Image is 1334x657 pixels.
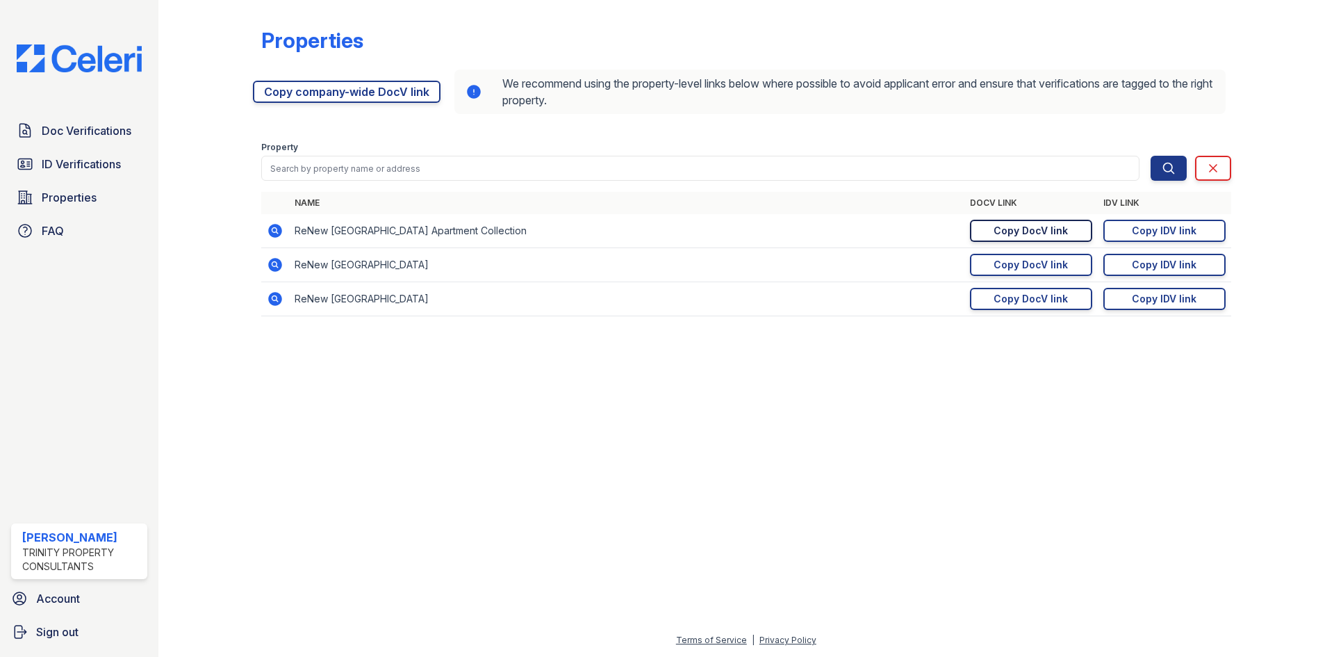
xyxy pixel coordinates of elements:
[6,44,153,72] img: CE_Logo_Blue-a8612792a0a2168367f1c8372b55b34899dd931a85d93a1a3d3e32e68fde9ad4.png
[42,189,97,206] span: Properties
[261,142,298,153] label: Property
[1103,288,1226,310] a: Copy IDV link
[752,635,755,645] div: |
[970,220,1092,242] a: Copy DocV link
[1132,292,1196,306] div: Copy IDV link
[1103,254,1226,276] a: Copy IDV link
[970,288,1092,310] a: Copy DocV link
[759,635,816,645] a: Privacy Policy
[994,224,1068,238] div: Copy DocV link
[676,635,747,645] a: Terms of Service
[6,618,153,646] a: Sign out
[994,292,1068,306] div: Copy DocV link
[994,258,1068,272] div: Copy DocV link
[1132,258,1196,272] div: Copy IDV link
[289,214,964,248] td: ReNew [GEOGRAPHIC_DATA] Apartment Collection
[253,81,440,103] a: Copy company-wide DocV link
[1098,192,1231,214] th: IDV Link
[1103,220,1226,242] a: Copy IDV link
[36,624,79,640] span: Sign out
[11,150,147,178] a: ID Verifications
[6,585,153,613] a: Account
[36,590,80,607] span: Account
[289,282,964,316] td: ReNew [GEOGRAPHIC_DATA]
[42,156,121,172] span: ID Verifications
[289,248,964,282] td: ReNew [GEOGRAPHIC_DATA]
[1132,224,1196,238] div: Copy IDV link
[22,546,142,574] div: Trinity Property Consultants
[42,122,131,139] span: Doc Verifications
[454,70,1226,114] div: We recommend using the property-level links below where possible to avoid applicant error and ens...
[261,28,363,53] div: Properties
[11,117,147,145] a: Doc Verifications
[11,217,147,245] a: FAQ
[289,192,964,214] th: Name
[970,254,1092,276] a: Copy DocV link
[261,156,1139,181] input: Search by property name or address
[964,192,1098,214] th: DocV Link
[42,222,64,239] span: FAQ
[11,184,147,211] a: Properties
[22,529,142,546] div: [PERSON_NAME]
